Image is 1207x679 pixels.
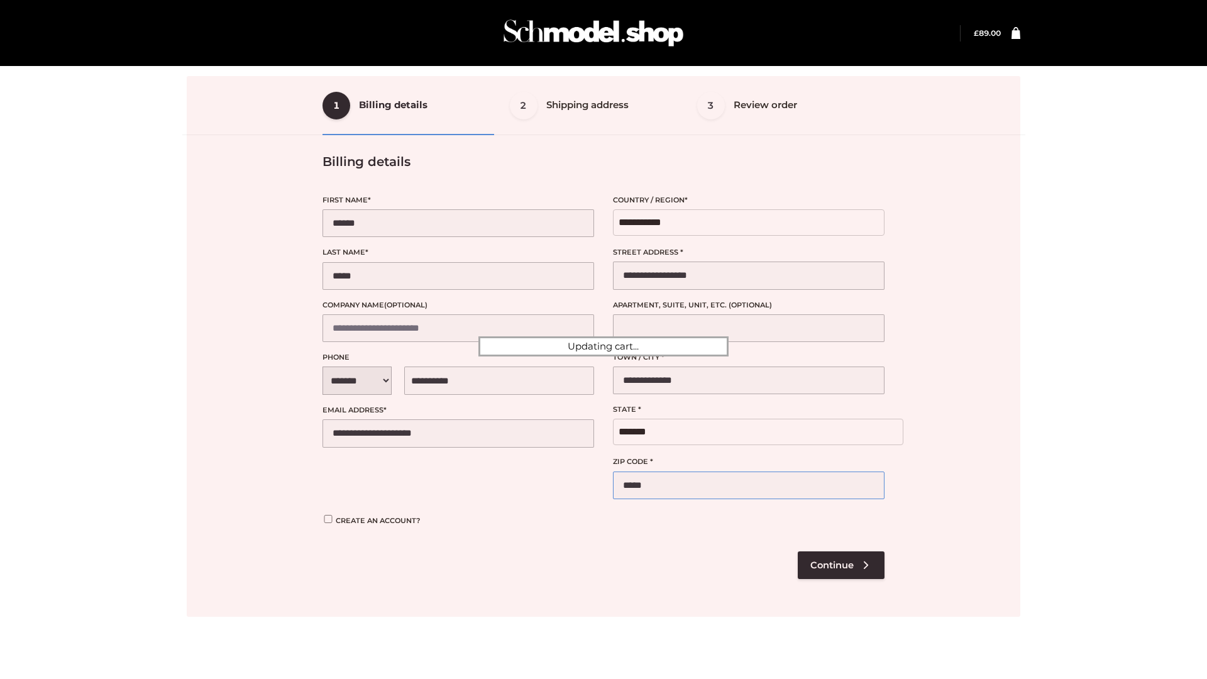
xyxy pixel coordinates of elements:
bdi: 89.00 [974,28,1001,38]
img: Schmodel Admin 964 [499,8,688,58]
div: Updating cart... [478,336,729,356]
span: £ [974,28,979,38]
a: £89.00 [974,28,1001,38]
